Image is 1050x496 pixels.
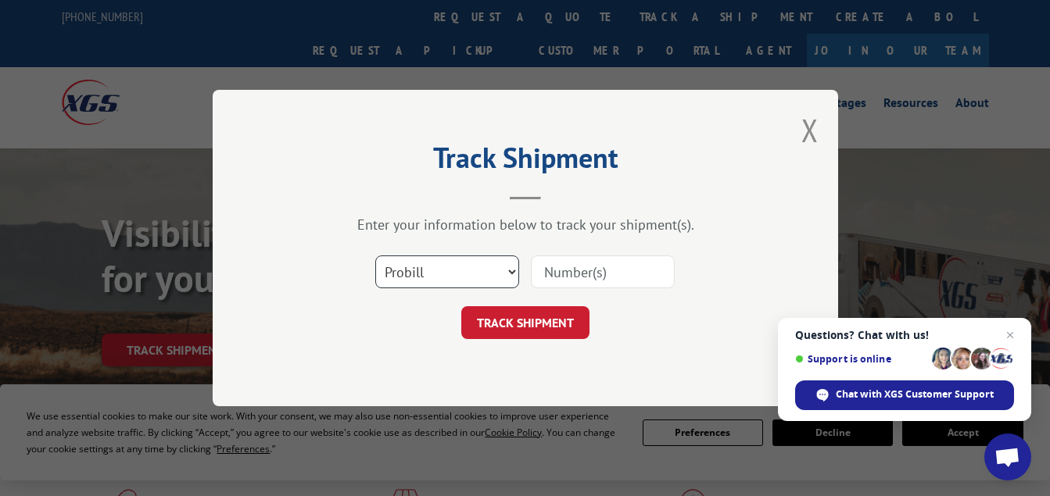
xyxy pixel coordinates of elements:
span: Support is online [795,353,926,365]
button: Close modal [801,109,819,151]
input: Number(s) [531,255,675,288]
div: Open chat [984,434,1031,480]
h2: Track Shipment [291,147,760,177]
div: Chat with XGS Customer Support [795,380,1014,410]
span: Chat with XGS Customer Support [836,387,994,401]
span: Questions? Chat with us! [795,329,1014,341]
span: Close chat [1001,326,1020,344]
button: TRACK SHIPMENT [461,306,590,339]
div: Enter your information below to track your shipment(s). [291,216,760,234]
